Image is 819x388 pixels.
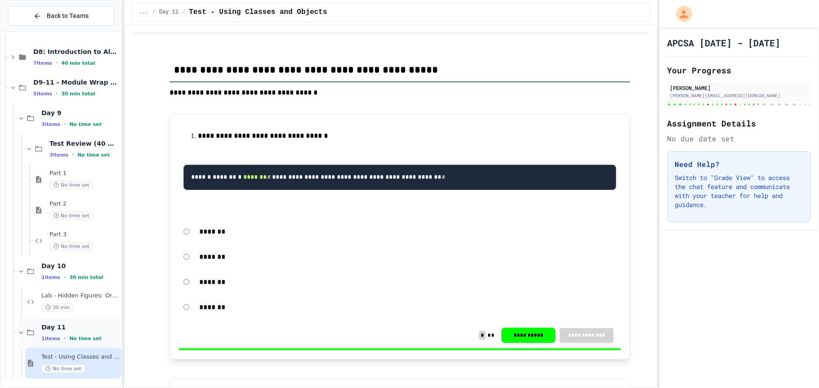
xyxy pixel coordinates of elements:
[41,292,120,300] span: Lab - Hidden Figures: Orbital Velocity Calculator
[159,9,179,16] span: Day 11
[69,336,102,342] span: No time set
[77,152,110,158] span: No time set
[8,6,114,26] button: Back to Teams
[41,353,120,361] span: Test - Using Classes and Objects
[33,78,120,86] span: D9-11 - Module Wrap Up
[667,4,694,24] div: My Account
[667,64,811,77] h2: Your Progress
[41,262,120,270] span: Day 10
[670,84,808,92] div: [PERSON_NAME]
[41,365,85,373] span: No time set
[41,303,74,312] span: 30 min
[41,336,60,342] span: 1 items
[64,335,66,342] span: •
[49,140,120,148] span: Test Review (40 mins)
[667,117,811,130] h2: Assignment Details
[667,36,781,49] h1: APCSA [DATE] - [DATE]
[667,133,811,144] div: No due date set
[64,121,66,128] span: •
[33,91,52,97] span: 5 items
[189,7,327,18] span: Test - Using Classes and Objects
[49,181,94,189] span: No time set
[72,151,74,158] span: •
[41,109,120,117] span: Day 9
[33,60,52,66] span: 7 items
[49,231,120,239] span: Part 3
[69,275,103,280] span: 30 min total
[61,91,95,97] span: 30 min total
[139,9,149,16] span: ...
[675,159,803,170] h3: Need Help?
[49,200,120,208] span: Part 2
[56,90,58,97] span: •
[61,60,95,66] span: 40 min total
[675,173,803,209] p: Switch to "Grade View" to access the chat feature and communicate with your teacher for help and ...
[41,122,60,127] span: 3 items
[49,242,94,251] span: No time set
[33,48,120,56] span: D8: Introduction to Algorithms
[56,59,58,67] span: •
[64,274,66,281] span: •
[47,11,89,21] span: Back to Teams
[182,9,185,16] span: /
[41,275,60,280] span: 1 items
[152,9,156,16] span: /
[49,212,94,220] span: No time set
[69,122,102,127] span: No time set
[49,152,68,158] span: 3 items
[670,92,808,99] div: [PERSON_NAME][EMAIL_ADDRESS][DOMAIN_NAME]
[41,323,120,331] span: Day 11
[49,170,120,177] span: Part 1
